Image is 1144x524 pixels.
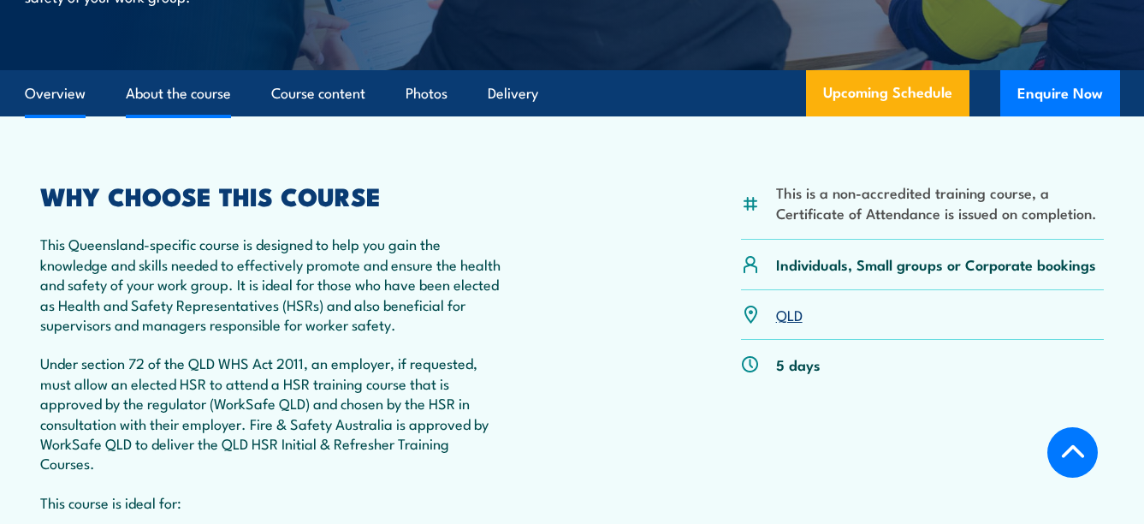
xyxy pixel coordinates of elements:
p: 5 days [776,354,821,374]
a: QLD [776,304,803,325]
p: This Queensland-specific course is designed to help you gain the knowledge and skills needed to e... [40,234,501,334]
p: This course is ideal for: [40,492,501,512]
p: Under section 72 of the QLD WHS Act 2011, an employer, if requested, must allow an elected HSR to... [40,353,501,473]
button: Enquire Now [1000,70,1120,116]
h2: WHY CHOOSE THIS COURSE [40,184,501,206]
a: About the course [126,71,231,116]
a: Course content [271,71,365,116]
p: Individuals, Small groups or Corporate bookings [776,254,1096,274]
li: This is a non-accredited training course, a Certificate of Attendance is issued on completion. [776,182,1104,223]
a: Delivery [488,71,538,116]
a: Overview [25,71,86,116]
a: Upcoming Schedule [806,70,969,116]
a: Photos [406,71,448,116]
